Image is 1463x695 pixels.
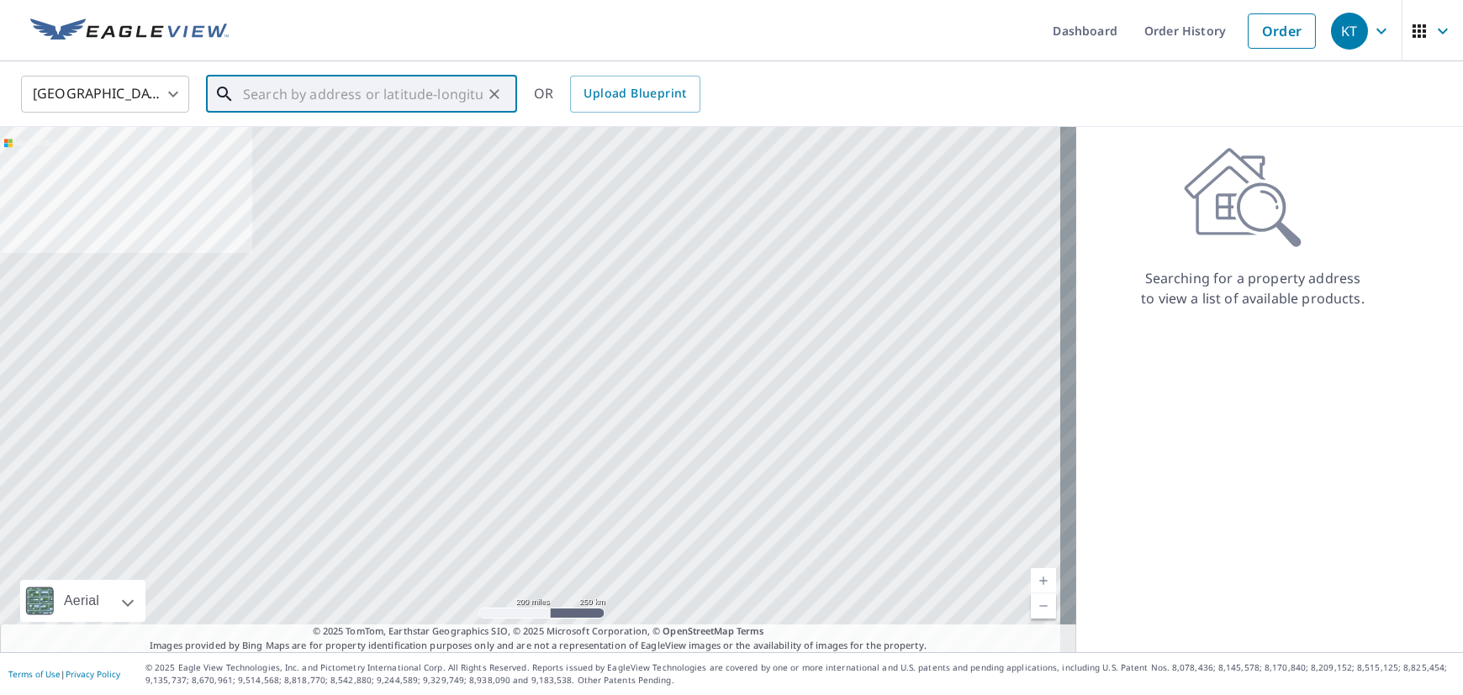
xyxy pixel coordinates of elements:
a: Terms [737,624,764,637]
a: Terms of Use [8,668,61,680]
div: OR [534,76,700,113]
a: Current Level 5, Zoom Out [1031,593,1056,619]
div: [GEOGRAPHIC_DATA] [21,71,189,118]
span: © 2025 TomTom, Earthstar Geographics SIO, © 2025 Microsoft Corporation, © [313,624,764,639]
div: KT [1331,13,1368,50]
a: Current Level 5, Zoom In [1031,568,1056,593]
p: | [8,669,120,679]
a: Privacy Policy [66,668,120,680]
p: © 2025 Eagle View Technologies, Inc. and Pictometry International Corp. All Rights Reserved. Repo... [145,661,1455,687]
a: OpenStreetMap [663,624,733,637]
p: Searching for a property address to view a list of available products. [1140,268,1365,308]
button: Clear [483,82,506,106]
img: EV Logo [30,18,229,44]
span: Upload Blueprint [584,83,686,104]
a: Order [1248,13,1316,49]
div: Aerial [59,580,104,622]
a: Upload Blueprint [570,76,700,113]
input: Search by address or latitude-longitude [243,71,483,118]
div: Aerial [20,580,145,622]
